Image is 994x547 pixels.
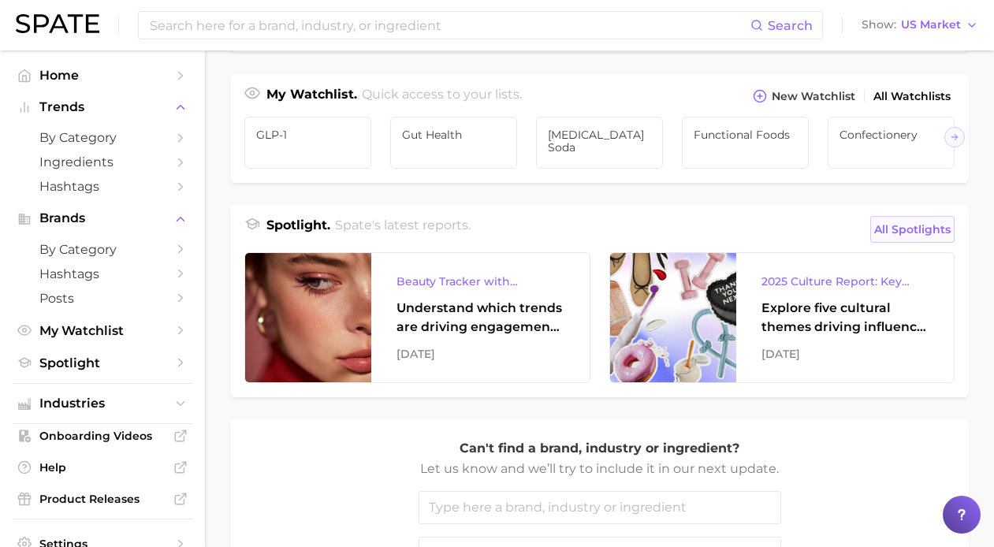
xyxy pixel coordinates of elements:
[256,128,359,141] span: GLP-1
[869,86,955,107] a: All Watchlists
[548,128,651,154] span: [MEDICAL_DATA] Soda
[39,429,166,443] span: Onboarding Videos
[13,424,192,448] a: Onboarding Videos
[16,14,99,33] img: SPATE
[13,392,192,415] button: Industries
[13,63,192,87] a: Home
[749,85,859,107] button: New Watchlist
[335,216,471,243] h2: Spate's latest reports.
[901,20,961,29] span: US Market
[39,154,166,169] span: Ingredients
[862,20,896,29] span: Show
[761,344,929,363] div: [DATE]
[39,211,166,225] span: Brands
[362,85,522,107] h2: Quick access to your lists.
[870,216,955,243] a: All Spotlights
[13,174,192,199] a: Hashtags
[39,460,166,474] span: Help
[39,323,166,338] span: My Watchlist
[39,242,166,257] span: by Category
[828,117,955,169] a: Confectionery
[13,207,192,230] button: Brands
[944,127,965,147] button: Scroll Right
[419,459,781,479] p: Let us know and we’ll try to include it in our next update.
[266,216,330,243] h1: Spotlight.
[390,117,517,169] a: Gut Health
[39,492,166,506] span: Product Releases
[536,117,663,169] a: [MEDICAL_DATA] Soda
[396,272,564,291] div: Beauty Tracker with Popularity Index
[609,252,955,383] a: 2025 Culture Report: Key Themes That Are Shaping Consumer DemandExplore five cultural themes driv...
[13,351,192,375] a: Spotlight
[39,130,166,145] span: by Category
[761,272,929,291] div: 2025 Culture Report: Key Themes That Are Shaping Consumer Demand
[840,128,943,141] span: Confectionery
[13,237,192,262] a: by Category
[13,318,192,343] a: My Watchlist
[13,262,192,286] a: Hashtags
[419,491,781,524] input: Type here a brand, industry or ingredient
[419,438,781,459] p: Can't find a brand, industry or ingredient?
[13,125,192,150] a: by Category
[244,117,371,169] a: GLP-1
[768,18,813,33] span: Search
[873,90,951,103] span: All Watchlists
[13,456,192,479] a: Help
[266,85,357,107] h1: My Watchlist.
[148,12,750,39] input: Search here for a brand, industry, or ingredient
[772,90,855,103] span: New Watchlist
[682,117,809,169] a: Functional Foods
[396,299,564,337] div: Understand which trends are driving engagement across platforms in the skin, hair, makeup, and fr...
[396,344,564,363] div: [DATE]
[13,286,192,311] a: Posts
[39,291,166,306] span: Posts
[694,128,797,141] span: Functional Foods
[39,68,166,83] span: Home
[402,128,505,141] span: Gut Health
[761,299,929,337] div: Explore five cultural themes driving influence across beauty, food, and pop culture.
[858,15,982,35] button: ShowUS Market
[39,355,166,370] span: Spotlight
[13,150,192,174] a: Ingredients
[874,220,951,239] span: All Spotlights
[39,100,166,114] span: Trends
[244,252,590,383] a: Beauty Tracker with Popularity IndexUnderstand which trends are driving engagement across platfor...
[39,266,166,281] span: Hashtags
[13,95,192,119] button: Trends
[39,396,166,411] span: Industries
[39,179,166,194] span: Hashtags
[13,487,192,511] a: Product Releases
